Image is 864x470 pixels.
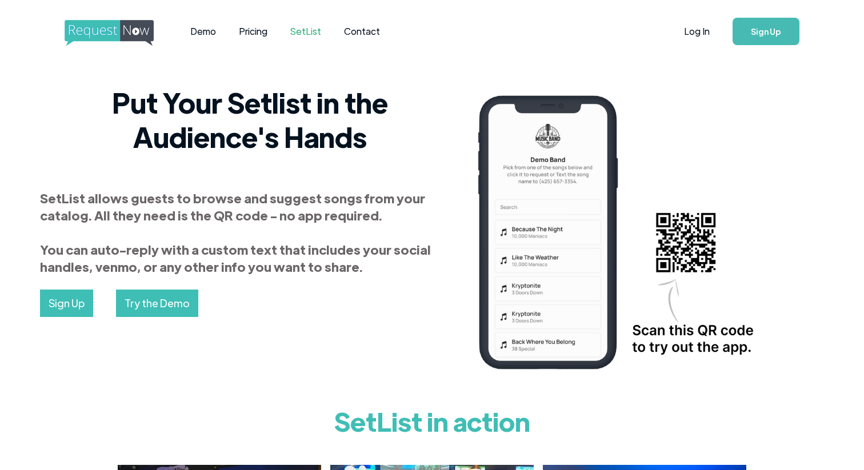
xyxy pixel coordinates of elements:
[40,190,431,275] strong: SetList allows guests to browse and suggest songs from your catalog. All they need is the QR code...
[227,14,279,49] a: Pricing
[279,14,333,49] a: SetList
[333,14,391,49] a: Contact
[40,85,460,154] h2: Put Your Setlist in the Audience's Hands
[733,18,799,45] a: Sign Up
[116,290,198,317] a: Try the Demo
[40,290,93,317] a: Sign Up
[65,20,150,43] a: home
[65,20,175,46] img: requestnow logo
[179,14,227,49] a: Demo
[118,398,746,444] h1: SetList in action
[673,11,721,51] a: Log In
